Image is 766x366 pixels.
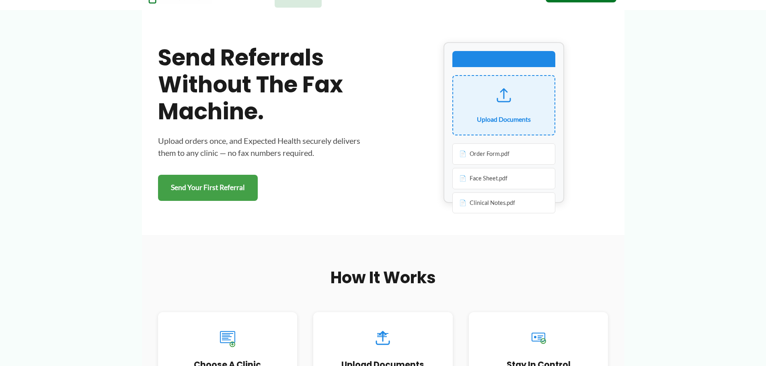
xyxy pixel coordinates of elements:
[452,192,555,214] div: Clinical Notes.pdf
[158,135,367,159] p: Upload orders once, and Expected Health securely delivers them to any clinic — no fax numbers req...
[158,44,367,125] h1: Send referrals without the fax machine.
[158,175,258,201] a: Send Your First Referral
[477,113,531,125] div: Upload Documents
[452,143,555,165] div: Order Form.pdf
[158,267,608,288] h2: How It Works
[452,168,555,189] div: Face Sheet.pdf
